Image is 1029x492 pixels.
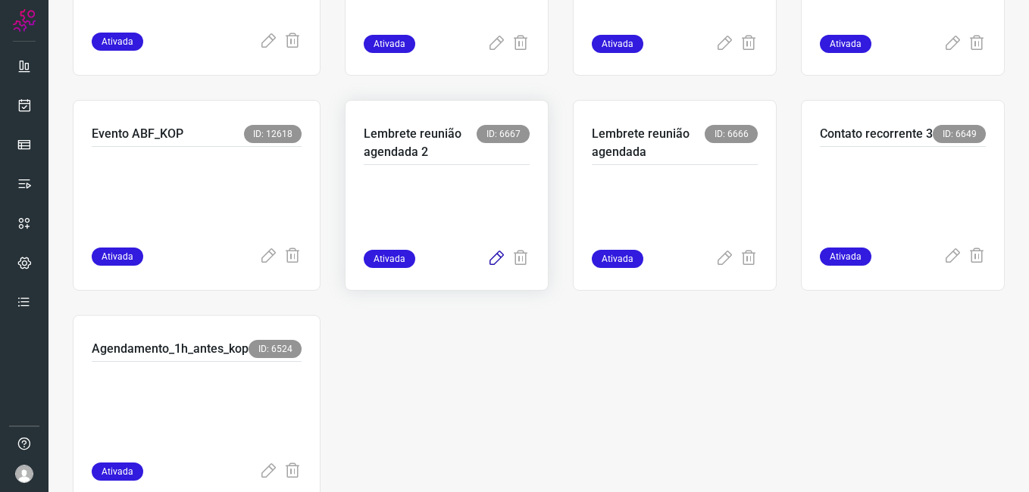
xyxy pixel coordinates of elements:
[92,33,143,51] span: Ativada
[92,462,143,481] span: Ativada
[244,125,302,143] span: ID: 12618
[92,125,183,143] p: Evento ABF_KOP
[820,35,871,53] span: Ativada
[592,125,705,161] p: Lembrete reunião agendada
[364,125,477,161] p: Lembrete reunião agendada 2
[592,250,643,268] span: Ativada
[820,125,933,143] p: Contato recorrente 3
[820,248,871,266] span: Ativada
[477,125,530,143] span: ID: 6667
[249,340,302,358] span: ID: 6524
[705,125,758,143] span: ID: 6666
[933,125,986,143] span: ID: 6649
[364,250,415,268] span: Ativada
[13,9,36,32] img: Logo
[15,465,33,483] img: avatar-user-boy.jpg
[364,35,415,53] span: Ativada
[592,35,643,53] span: Ativada
[92,248,143,266] span: Ativada
[92,340,249,358] p: Agendamento_1h_antes_kop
